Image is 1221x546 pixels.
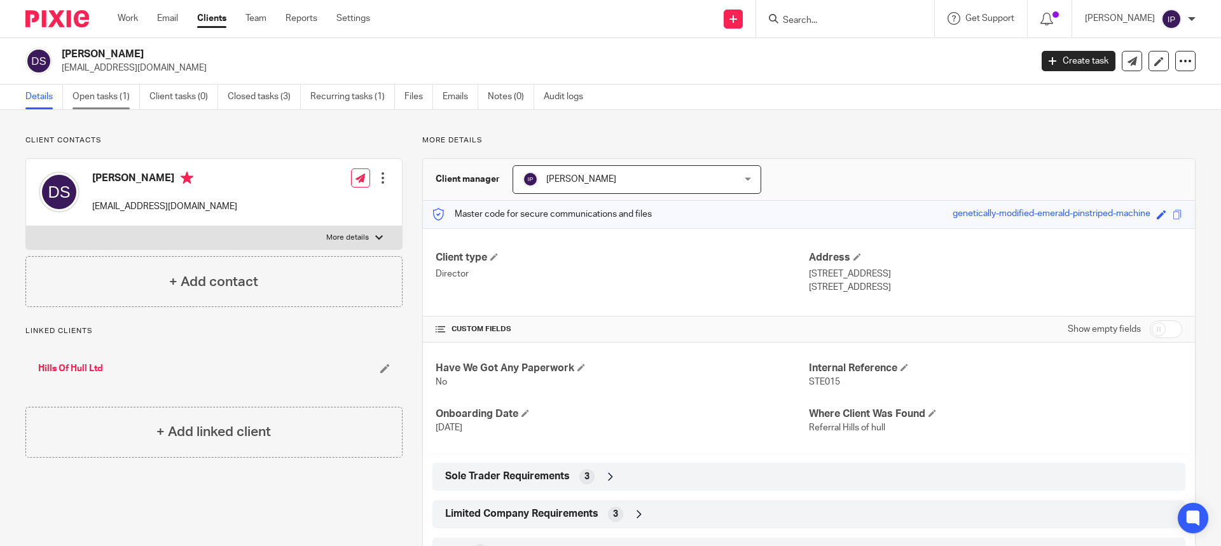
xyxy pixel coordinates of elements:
[1161,9,1182,29] img: svg%3E
[39,172,79,212] img: svg%3E
[436,251,809,264] h4: Client type
[965,14,1014,23] span: Get Support
[546,175,616,184] span: [PERSON_NAME]
[809,378,840,386] span: STE015
[584,470,590,483] span: 3
[92,172,237,188] h4: [PERSON_NAME]
[436,324,809,334] h4: CUSTOM FIELDS
[156,422,271,442] h4: + Add linked client
[157,12,178,25] a: Email
[422,135,1196,146] p: More details
[336,12,370,25] a: Settings
[523,172,538,187] img: svg%3E
[245,12,266,25] a: Team
[809,407,1182,421] h4: Where Client Was Found
[25,326,403,336] p: Linked clients
[436,378,447,386] span: No
[310,85,395,109] a: Recurring tasks (1)
[782,15,896,27] input: Search
[181,172,193,184] i: Primary
[62,62,1023,74] p: [EMAIL_ADDRESS][DOMAIN_NAME]
[1068,323,1141,336] label: Show empty fields
[25,135,403,146] p: Client contacts
[436,407,809,421] h4: Onboarding Date
[72,85,140,109] a: Open tasks (1)
[809,281,1182,294] p: [STREET_ADDRESS]
[1042,51,1115,71] a: Create task
[149,85,218,109] a: Client tasks (0)
[169,272,258,292] h4: + Add contact
[1085,12,1155,25] p: [PERSON_NAME]
[38,362,103,375] a: Hills Of Hull Ltd
[404,85,433,109] a: Files
[953,207,1150,222] div: genetically-modified-emerald-pinstriped-machine
[436,173,500,186] h3: Client manager
[445,507,598,521] span: Limited Company Requirements
[445,470,570,483] span: Sole Trader Requirements
[488,85,534,109] a: Notes (0)
[326,233,369,243] p: More details
[436,423,462,432] span: [DATE]
[286,12,317,25] a: Reports
[118,12,138,25] a: Work
[809,251,1182,264] h4: Address
[443,85,478,109] a: Emails
[544,85,593,109] a: Audit logs
[436,362,809,375] h4: Have We Got Any Paperwork
[197,12,226,25] a: Clients
[62,48,831,61] h2: [PERSON_NAME]
[432,208,652,221] p: Master code for secure communications and files
[92,200,237,213] p: [EMAIL_ADDRESS][DOMAIN_NAME]
[228,85,301,109] a: Closed tasks (3)
[809,268,1182,280] p: [STREET_ADDRESS]
[436,268,809,280] p: Director
[25,48,52,74] img: svg%3E
[809,362,1182,375] h4: Internal Reference
[25,10,89,27] img: Pixie
[25,85,63,109] a: Details
[809,423,885,432] span: Referral Hills of hull
[613,508,618,521] span: 3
